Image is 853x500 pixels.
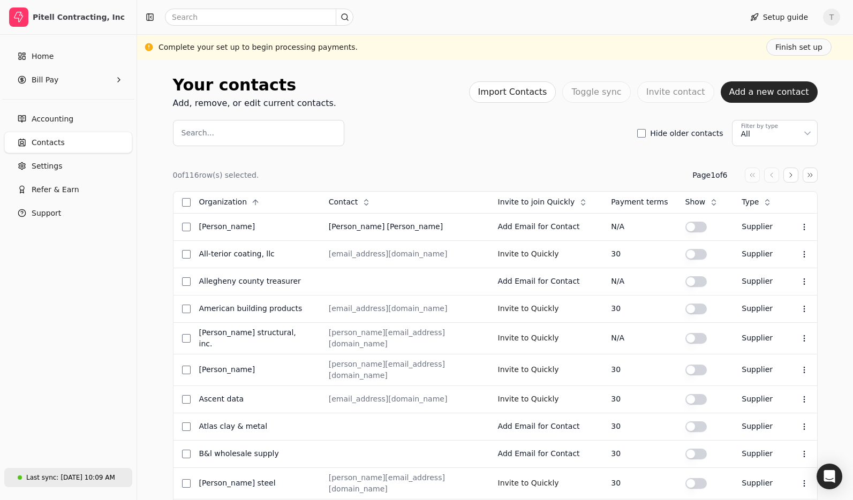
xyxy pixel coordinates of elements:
button: Setup guide [742,9,817,26]
div: Supplier [742,303,778,314]
div: Page 1 of 6 [692,170,727,181]
div: 0 of 116 row(s) selected. [173,170,259,181]
div: [PERSON_NAME][EMAIL_ADDRESS][DOMAIN_NAME] [329,327,481,350]
div: [PERSON_NAME] Structural, Inc. [199,327,312,350]
div: N/A [611,221,668,232]
span: Show [685,196,706,208]
button: Invite to Quickly [498,300,559,317]
div: [DATE] 10:09 AM [61,473,115,482]
button: Select row [182,223,191,231]
span: Invite to join Quickly [498,196,575,208]
div: [EMAIL_ADDRESS][DOMAIN_NAME] [329,303,481,314]
a: Last sync:[DATE] 10:09 AM [4,468,132,487]
div: Last sync: [26,473,58,482]
div: Open Intercom Messenger [817,464,842,489]
span: Settings [32,161,62,172]
span: Refer & Earn [32,184,79,195]
div: B&L Wholesale Supply [199,448,312,459]
div: Add Email for Contact [498,448,594,459]
div: [PERSON_NAME][EMAIL_ADDRESS][DOMAIN_NAME] [329,472,481,495]
a: Settings [4,155,132,177]
span: Support [32,208,61,219]
div: 30 [611,303,668,314]
div: [PERSON_NAME][EMAIL_ADDRESS][DOMAIN_NAME] [329,359,481,381]
div: [PERSON_NAME] [387,221,443,232]
div: Supplier [742,332,778,344]
span: Type [742,196,759,208]
button: T [823,9,840,26]
button: Support [4,202,132,224]
div: Supplier [742,393,778,405]
div: N/A [611,332,668,344]
div: Supplier [742,421,778,432]
div: Supplier [742,448,778,459]
div: 30 [611,248,668,260]
button: Invite to Quickly [498,361,559,378]
span: Home [32,51,54,62]
span: Bill Pay [32,74,58,86]
button: Select row [182,479,191,488]
button: Show [685,194,725,211]
div: N/A [611,276,668,287]
button: Type [742,194,778,211]
div: 30 [611,393,668,405]
button: Invite to join Quickly [498,194,594,211]
div: Supplier [742,364,778,375]
button: Select all [182,198,191,207]
div: Supplier [742,276,778,287]
div: Supplier [742,478,778,489]
button: Select row [182,395,191,404]
button: Organization [199,194,267,211]
span: Contacts [32,137,65,148]
label: Hide older contacts [650,130,723,137]
div: Your contacts [173,73,336,97]
a: Home [4,46,132,67]
div: American Building Products [199,303,312,314]
button: Add a new contact [721,81,818,103]
div: [PERSON_NAME] [329,221,385,232]
button: Bill Pay [4,69,132,90]
button: Select row [182,334,191,343]
div: Add Email for Contact [498,276,594,287]
div: All-Terior Coating, LLC [199,248,312,260]
a: Accounting [4,108,132,130]
input: Search [165,9,353,26]
div: 30 [611,421,668,432]
button: Select row [182,305,191,313]
div: [EMAIL_ADDRESS][DOMAIN_NAME] [329,393,481,405]
div: Supplier [742,248,778,260]
span: Accounting [32,113,73,125]
span: Organization [199,196,247,208]
button: Invite to Quickly [498,246,559,263]
div: 30 [611,478,668,489]
div: [PERSON_NAME] Steel [199,478,312,489]
div: Complete your set up to begin processing payments. [158,42,358,53]
button: Import Contacts [469,81,556,103]
button: Select row [182,450,191,458]
button: Select row [182,366,191,374]
div: Payment terms [611,196,668,208]
div: Atlas Clay & Metal [199,421,312,432]
div: Filter by type [741,122,778,131]
div: 30 [611,364,668,375]
button: Finish set up [766,39,832,56]
button: Select row [182,422,191,431]
div: [PERSON_NAME] [199,221,312,232]
label: Search... [182,127,214,139]
div: 30 [611,448,668,459]
button: Select row [182,277,191,286]
div: Add, remove, or edit current contacts. [173,97,336,110]
div: [EMAIL_ADDRESS][DOMAIN_NAME] [329,248,481,260]
div: Allegheny County Treasurer [199,276,312,287]
div: [PERSON_NAME] [199,364,312,375]
button: Invite to Quickly [498,475,559,492]
a: Contacts [4,132,132,153]
button: Invite to Quickly [498,391,559,408]
div: Add Email for Contact [498,221,594,232]
span: Contact [329,196,358,208]
div: Add Email for Contact [498,421,594,432]
div: Pitell Contracting, Inc [33,12,127,22]
button: Contact [329,194,377,211]
button: Refer & Earn [4,179,132,200]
